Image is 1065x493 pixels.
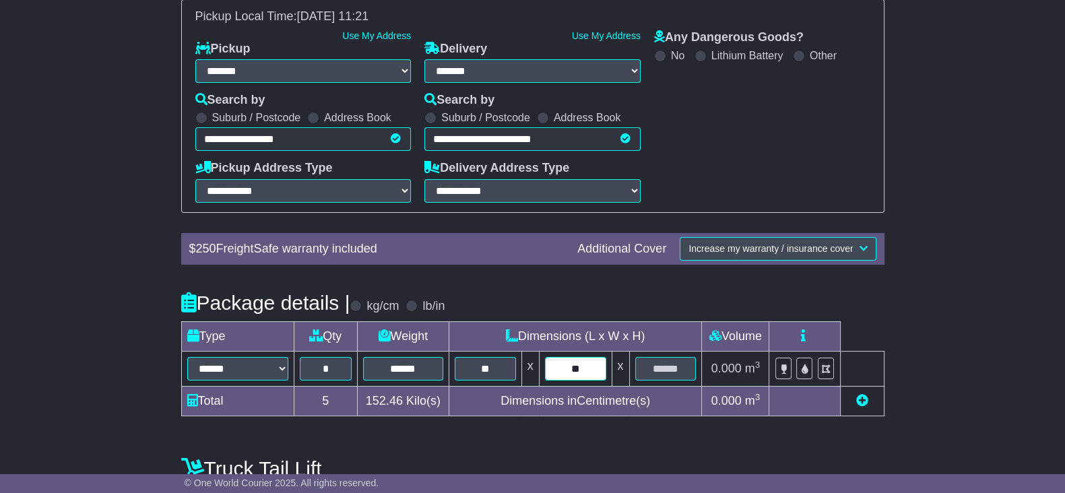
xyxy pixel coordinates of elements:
a: Use My Address [342,30,411,41]
td: Dimensions in Centimetre(s) [449,386,702,416]
label: Other [810,49,837,62]
td: Weight [357,321,449,351]
h4: Package details | [181,292,350,314]
label: Suburb / Postcode [441,111,530,124]
td: Type [181,321,294,351]
span: 0.000 [711,362,742,375]
sup: 3 [755,360,761,370]
label: Address Book [554,111,621,124]
td: x [612,351,629,386]
label: kg/cm [366,299,399,314]
td: Qty [294,321,357,351]
span: 152.46 [366,394,403,407]
a: Add new item [856,394,868,407]
h4: Truck Tail Lift [181,457,884,480]
td: Total [181,386,294,416]
div: Pickup Local Time: [189,9,877,24]
label: Pickup [195,42,251,57]
label: Pickup Address Type [195,161,333,176]
span: © One World Courier 2025. All rights reserved. [185,478,379,488]
label: No [671,49,684,62]
td: 5 [294,386,357,416]
label: Suburb / Postcode [212,111,301,124]
a: Use My Address [572,30,641,41]
span: m [745,394,761,407]
div: Additional Cover [571,242,673,257]
label: Delivery Address Type [424,161,569,176]
label: Lithium Battery [711,49,783,62]
span: m [745,362,761,375]
td: x [521,351,539,386]
span: 250 [196,242,216,255]
label: lb/in [422,299,445,314]
label: Address Book [324,111,391,124]
div: $ FreightSafe warranty included [183,242,571,257]
td: Dimensions (L x W x H) [449,321,702,351]
span: [DATE] 11:21 [297,9,369,23]
td: Kilo(s) [357,386,449,416]
label: Any Dangerous Goods? [654,30,804,45]
label: Delivery [424,42,487,57]
td: Volume [702,321,769,351]
span: 0.000 [711,394,742,407]
button: Increase my warranty / insurance cover [680,237,876,261]
span: Increase my warranty / insurance cover [688,243,853,254]
label: Search by [195,93,265,108]
sup: 3 [755,392,761,402]
label: Search by [424,93,494,108]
